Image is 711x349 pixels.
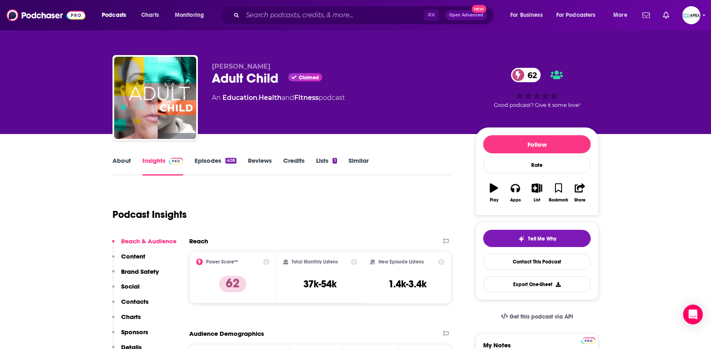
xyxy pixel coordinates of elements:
[7,7,85,23] img: Podchaser - Follow, Share and Rate Podcasts
[228,6,502,25] div: Search podcasts, credits, & more...
[222,94,257,102] a: Education
[519,68,541,82] span: 62
[333,158,337,164] div: 1
[169,9,215,22] button: open menu
[660,8,672,22] a: Show notifications dropdown
[121,313,141,321] p: Charts
[112,268,159,283] button: Brand Safety
[219,276,246,292] p: 62
[682,6,700,24] img: User Profile
[528,236,556,242] span: Tell Me Why
[121,268,159,275] p: Brand Safety
[189,237,208,245] h2: Reach
[581,336,596,344] a: Pro website
[449,13,483,17] span: Open Advanced
[505,178,526,208] button: Apps
[682,6,700,24] button: Show profile menu
[534,198,540,203] div: List
[175,9,204,21] span: Monitoring
[490,198,498,203] div: Play
[549,198,568,203] div: Bookmark
[102,9,126,21] span: Podcasts
[569,178,591,208] button: Share
[483,157,591,173] div: Rate
[581,337,596,344] img: Podchaser Pro
[510,198,521,203] div: Apps
[349,157,369,176] a: Similar
[483,230,591,247] button: tell me why sparkleTell Me Why
[206,259,238,265] h2: Power Score™
[112,237,177,252] button: Reach & Audience
[291,259,338,265] h2: Total Monthly Listens
[212,62,271,70] span: [PERSON_NAME]
[136,9,164,22] a: Charts
[303,278,337,290] h3: 37k-54k
[96,9,137,22] button: open menu
[494,102,580,108] span: Good podcast? Give it some love!
[505,9,553,22] button: open menu
[112,157,131,176] a: About
[574,198,585,203] div: Share
[121,252,145,260] p: Content
[112,313,141,328] button: Charts
[169,158,183,164] img: Podchaser Pro
[282,94,294,102] span: and
[526,178,548,208] button: List
[608,9,638,22] button: open menu
[494,307,580,327] a: Get this podcast via API
[548,178,569,208] button: Bookmark
[121,298,149,305] p: Contacts
[283,157,305,176] a: Credits
[121,237,177,245] p: Reach & Audience
[121,282,140,290] p: Social
[294,94,319,102] a: Fitness
[424,10,439,21] span: ⌘ K
[483,276,591,292] button: Export One-Sheet
[388,278,427,290] h3: 1.4k-3.4k
[257,94,259,102] span: ,
[483,254,591,270] a: Contact This Podcast
[483,178,505,208] button: Play
[195,157,236,176] a: Episodes408
[518,236,525,242] img: tell me why sparkle
[142,157,183,176] a: InsightsPodchaser Pro
[509,313,573,320] span: Get this podcast via API
[189,330,264,337] h2: Audience Demographics
[114,57,196,139] img: Adult Child
[248,157,272,176] a: Reviews
[551,9,608,22] button: open menu
[475,62,599,113] div: 62Good podcast? Give it some love!
[259,94,282,102] a: Health
[511,68,541,82] a: 62
[212,93,345,103] div: An podcast
[556,9,596,21] span: For Podcasters
[112,208,187,221] h1: Podcast Insights
[112,252,145,268] button: Content
[112,298,149,313] button: Contacts
[112,328,148,343] button: Sponsors
[112,282,140,298] button: Social
[445,10,487,20] button: Open AdvancedNew
[225,158,236,164] div: 408
[299,76,319,80] span: Claimed
[121,328,148,336] p: Sponsors
[483,135,591,153] button: Follow
[316,157,337,176] a: Lists1
[378,259,424,265] h2: New Episode Listens
[243,9,424,22] input: Search podcasts, credits, & more...
[682,6,700,24] span: Logged in as Apex
[613,9,627,21] span: More
[510,9,543,21] span: For Business
[141,9,159,21] span: Charts
[639,8,653,22] a: Show notifications dropdown
[683,305,703,324] div: Open Intercom Messenger
[472,5,486,13] span: New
